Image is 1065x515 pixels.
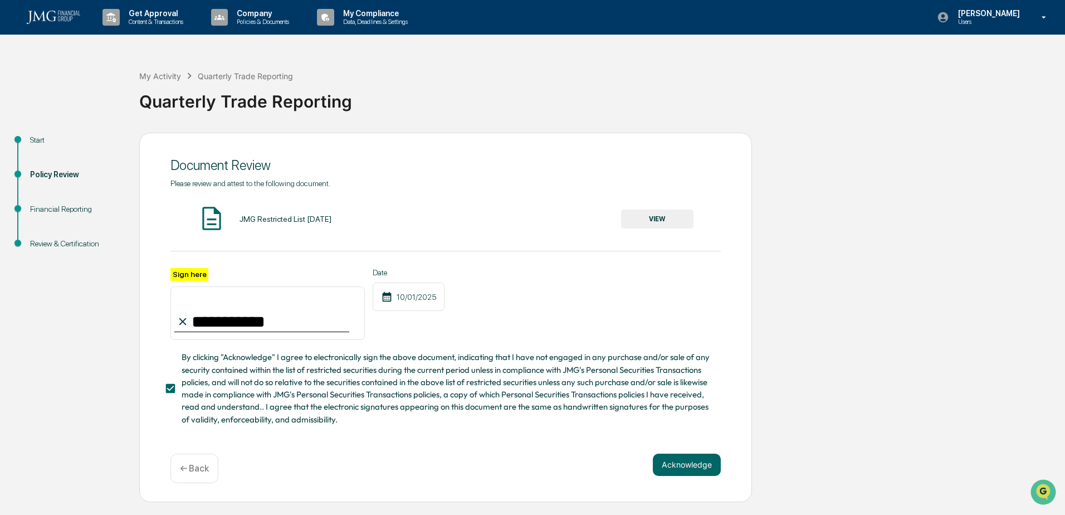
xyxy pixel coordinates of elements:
[228,18,295,26] p: Policies & Documents
[76,136,143,156] a: 🗄️Attestations
[653,454,721,476] button: Acknowledge
[30,169,121,181] div: Policy Review
[120,9,189,18] p: Get Approval
[22,162,70,173] span: Data Lookup
[38,85,183,96] div: Start new chat
[11,163,20,172] div: 🔎
[30,203,121,215] div: Financial Reporting
[1029,478,1059,508] iframe: Open customer support
[38,96,141,105] div: We're available if you need us!
[11,142,20,150] div: 🖐️
[139,82,1059,111] div: Quarterly Trade Reporting
[92,140,138,152] span: Attestations
[139,71,181,81] div: My Activity
[240,215,331,224] div: JMG Restricted List [DATE]
[81,142,90,150] div: 🗄️
[7,136,76,156] a: 🖐️Preclearance
[30,238,121,250] div: Review & Certification
[182,351,712,426] span: By clicking "Acknowledge" I agree to electronically sign the above document, indicating that I ha...
[79,188,135,197] a: Powered byPylon
[198,71,293,81] div: Quarterly Trade Reporting
[334,18,413,26] p: Data, Deadlines & Settings
[170,268,208,281] label: Sign here
[22,140,72,152] span: Preclearance
[11,85,31,105] img: 1746055101610-c473b297-6a78-478c-a979-82029cc54cd1
[621,210,693,229] button: VIEW
[949,9,1025,18] p: [PERSON_NAME]
[111,189,135,197] span: Pylon
[170,179,330,188] span: Please review and attest to the following document.
[373,283,444,311] div: 10/01/2025
[30,134,121,146] div: Start
[27,11,80,24] img: logo
[189,89,203,102] button: Start new chat
[170,157,721,173] div: Document Review
[11,23,203,41] p: How can we help?
[120,18,189,26] p: Content & Transactions
[228,9,295,18] p: Company
[7,157,75,177] a: 🔎Data Lookup
[334,9,413,18] p: My Compliance
[198,205,226,232] img: Document Icon
[949,18,1025,26] p: Users
[373,268,444,277] label: Date
[180,463,209,474] p: ← Back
